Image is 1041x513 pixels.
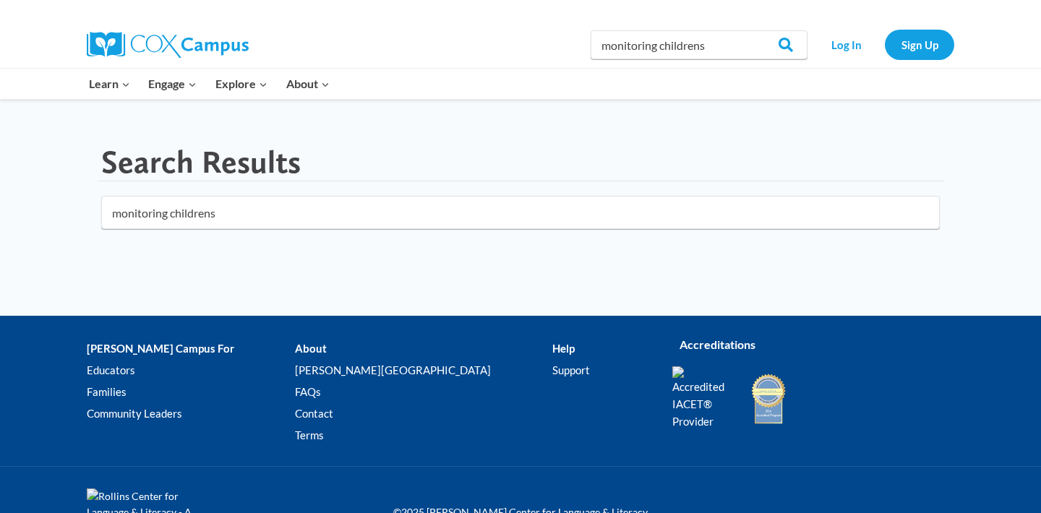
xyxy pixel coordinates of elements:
a: Community Leaders [87,402,295,424]
a: Support [552,359,651,381]
a: Educators [87,359,295,381]
a: [PERSON_NAME][GEOGRAPHIC_DATA] [295,359,552,381]
a: Families [87,381,295,402]
nav: Primary Navigation [80,69,338,99]
img: Accredited IACET® Provider [672,366,734,430]
input: Search Cox Campus [591,30,807,59]
input: Search for... [101,196,940,229]
a: Contact [295,402,552,424]
img: IDA Accredited [750,372,787,426]
span: Engage [148,74,197,93]
span: Learn [89,74,130,93]
nav: Secondary Navigation [815,30,954,59]
span: Explore [215,74,267,93]
a: Sign Up [885,30,954,59]
a: FAQs [295,381,552,402]
h1: Search Results [101,143,301,181]
a: Log In [815,30,878,59]
a: Terms [295,424,552,446]
strong: Accreditations [680,337,755,351]
span: About [286,74,330,93]
img: Cox Campus [87,32,249,58]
